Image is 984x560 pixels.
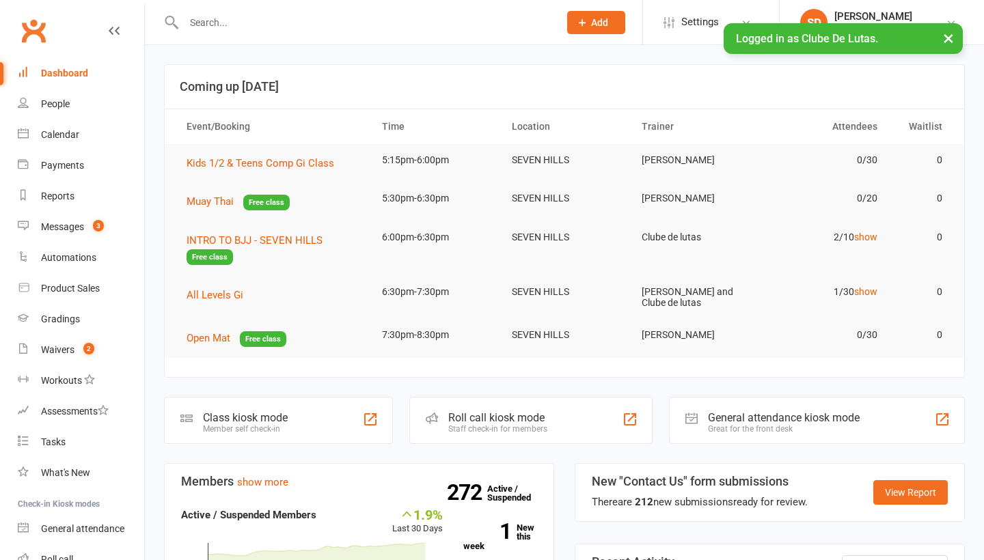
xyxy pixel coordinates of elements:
[759,276,889,308] td: 1/30
[174,109,370,144] th: Event/Booking
[187,287,253,303] button: All Levels Gi
[890,109,955,144] th: Waitlist
[16,14,51,48] a: Clubworx
[629,182,759,214] td: [PERSON_NAME]
[41,221,84,232] div: Messages
[487,474,547,512] a: 272Active / Suspended
[187,232,357,266] button: INTRO TO BJJ - SEVEN HILLSFree class
[41,160,84,171] div: Payments
[83,343,94,354] span: 2
[187,157,334,169] span: Kids 1/2 & Teens Comp Gi Class
[18,514,144,544] a: General attendance kiosk mode
[181,475,537,488] h3: Members
[237,476,288,488] a: show more
[41,467,90,478] div: What's New
[708,411,860,424] div: General attendance kiosk mode
[759,319,889,351] td: 0/30
[187,234,323,247] span: INTRO TO BJJ - SEVEN HILLS
[187,155,344,171] button: Kids 1/2 & Teens Comp Gi Class
[187,193,290,210] button: Muay ThaiFree class
[500,109,629,144] th: Location
[181,509,316,521] strong: Active / Suspended Members
[567,11,625,34] button: Add
[759,221,889,253] td: 2/10
[635,496,653,508] strong: 212
[890,319,955,351] td: 0
[448,411,547,424] div: Roll call kiosk mode
[41,523,124,534] div: General attendance
[93,220,104,232] span: 3
[370,319,500,351] td: 7:30pm-8:30pm
[41,68,88,79] div: Dashboard
[736,32,878,45] span: Logged in as Clube De Lutas.
[180,13,549,32] input: Search...
[873,480,948,505] a: View Report
[41,98,70,109] div: People
[370,109,500,144] th: Time
[203,424,288,434] div: Member self check-in
[18,120,144,150] a: Calendar
[240,331,286,347] span: Free class
[41,191,74,201] div: Reports
[370,221,500,253] td: 6:00pm-6:30pm
[681,7,719,38] span: Settings
[592,494,808,510] div: There are new submissions ready for review.
[500,144,629,176] td: SEVEN HILLS
[18,304,144,335] a: Gradings
[18,396,144,427] a: Assessments
[370,144,500,176] td: 5:15pm-6:00pm
[759,182,889,214] td: 0/20
[708,424,860,434] div: Great for the front desk
[463,521,511,542] strong: 1
[18,427,144,458] a: Tasks
[629,276,759,319] td: [PERSON_NAME] and Clube de lutas
[834,23,912,35] div: Clube De Lutas
[187,289,243,301] span: All Levels Gi
[854,286,877,297] a: show
[41,406,109,417] div: Assessments
[629,144,759,176] td: [PERSON_NAME]
[448,424,547,434] div: Staff check-in for members
[500,221,629,253] td: SEVEN HILLS
[187,249,233,265] span: Free class
[41,252,96,263] div: Automations
[463,523,537,550] a: 1New this week
[180,80,949,94] h3: Coming up [DATE]
[890,144,955,176] td: 0
[890,276,955,308] td: 0
[18,365,144,396] a: Workouts
[18,458,144,488] a: What's New
[936,23,961,53] button: ×
[834,10,912,23] div: [PERSON_NAME]
[41,283,100,294] div: Product Sales
[370,182,500,214] td: 5:30pm-6:30pm
[18,89,144,120] a: People
[18,212,144,242] a: Messages 3
[243,195,290,210] span: Free class
[187,330,286,347] button: Open MatFree class
[500,319,629,351] td: SEVEN HILLS
[890,221,955,253] td: 0
[591,17,608,28] span: Add
[392,507,443,536] div: Last 30 Days
[759,144,889,176] td: 0/30
[41,129,79,140] div: Calendar
[187,332,230,344] span: Open Mat
[392,507,443,522] div: 1.9%
[18,273,144,304] a: Product Sales
[447,482,487,503] strong: 272
[629,319,759,351] td: [PERSON_NAME]
[41,436,66,447] div: Tasks
[759,109,889,144] th: Attendees
[500,276,629,308] td: SEVEN HILLS
[629,109,759,144] th: Trainer
[890,182,955,214] td: 0
[187,195,234,208] span: Muay Thai
[18,242,144,273] a: Automations
[592,475,808,488] h3: New "Contact Us" form submissions
[41,313,80,324] div: Gradings
[41,375,82,386] div: Workouts
[629,221,759,253] td: Clube de lutas
[203,411,288,424] div: Class kiosk mode
[18,335,144,365] a: Waivers 2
